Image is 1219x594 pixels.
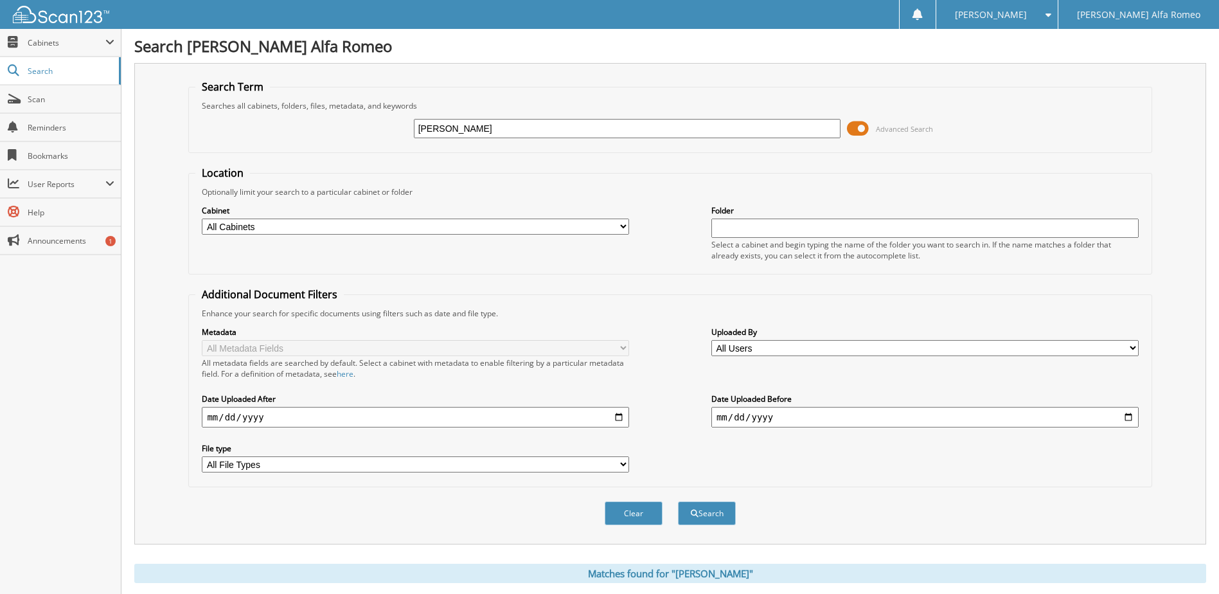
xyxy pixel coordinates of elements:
[202,393,629,404] label: Date Uploaded After
[876,124,933,134] span: Advanced Search
[195,100,1144,111] div: Searches all cabinets, folders, files, metadata, and keywords
[28,150,114,161] span: Bookmarks
[195,80,270,94] legend: Search Term
[105,236,116,246] div: 1
[202,327,629,337] label: Metadata
[195,186,1144,197] div: Optionally limit your search to a particular cabinet or folder
[711,239,1139,261] div: Select a cabinet and begin typing the name of the folder you want to search in. If the name match...
[337,368,353,379] a: here
[195,308,1144,319] div: Enhance your search for specific documents using filters such as date and file type.
[202,443,629,454] label: File type
[28,179,105,190] span: User Reports
[134,564,1206,583] div: Matches found for "[PERSON_NAME]"
[202,357,629,379] div: All metadata fields are searched by default. Select a cabinet with metadata to enable filtering b...
[28,207,114,218] span: Help
[711,327,1139,337] label: Uploaded By
[13,6,109,23] img: scan123-logo-white.svg
[605,501,663,525] button: Clear
[1077,11,1200,19] span: [PERSON_NAME] Alfa Romeo
[955,11,1027,19] span: [PERSON_NAME]
[195,287,344,301] legend: Additional Document Filters
[195,166,250,180] legend: Location
[28,94,114,105] span: Scan
[28,235,114,246] span: Announcements
[711,407,1139,428] input: end
[678,501,736,525] button: Search
[202,205,629,216] label: Cabinet
[28,66,112,76] span: Search
[28,122,114,133] span: Reminders
[28,37,105,48] span: Cabinets
[134,35,1206,57] h1: Search [PERSON_NAME] Alfa Romeo
[711,205,1139,216] label: Folder
[711,393,1139,404] label: Date Uploaded Before
[202,407,629,428] input: start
